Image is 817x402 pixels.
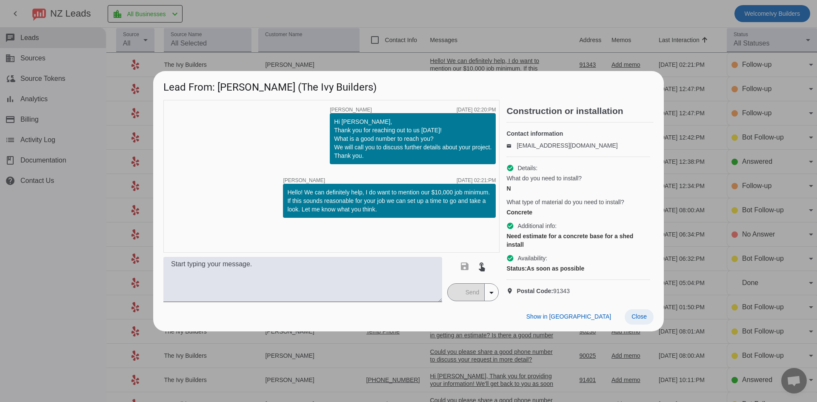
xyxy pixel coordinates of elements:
div: Hi [PERSON_NAME], Thank you for reaching out to us [DATE]! What is a good number to reach you? We... [334,117,491,160]
button: Show in [GEOGRAPHIC_DATA] [520,309,618,325]
a: [EMAIL_ADDRESS][DOMAIN_NAME] [517,142,617,149]
span: What do you need to install? [506,174,582,182]
span: Availability: [517,254,547,262]
span: Additional info: [517,222,557,230]
div: [DATE] 02:20:PM [457,107,496,112]
mat-icon: touch_app [477,261,487,271]
h2: Construction or installation [506,107,654,115]
mat-icon: location_on [506,288,517,294]
span: What type of material do you need to install? [506,198,624,206]
div: Need estimate for a concrete base for a shed install [506,232,650,249]
mat-icon: check_circle [506,222,514,230]
strong: Postal Code: [517,288,553,294]
mat-icon: check_circle [506,254,514,262]
span: Close [631,313,647,320]
strong: Status: [506,265,526,272]
span: [PERSON_NAME] [283,178,325,183]
div: Concrete [506,208,650,217]
span: Show in [GEOGRAPHIC_DATA] [526,313,611,320]
span: [PERSON_NAME] [330,107,372,112]
div: [DATE] 02:21:PM [457,178,496,183]
h1: Lead From: [PERSON_NAME] (The Ivy Builders) [153,71,664,100]
mat-icon: email [506,143,517,148]
h4: Contact information [506,129,650,138]
mat-icon: arrow_drop_down [486,288,497,298]
button: Close [625,309,654,325]
div: Hello! We can definitely help, I do want to mention our $10,000 job minimum. If this sounds reaso... [287,188,491,214]
div: As soon as possible [506,264,650,273]
div: N [506,184,650,193]
mat-icon: check_circle [506,164,514,172]
span: 91343 [517,287,570,295]
span: Details: [517,164,537,172]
